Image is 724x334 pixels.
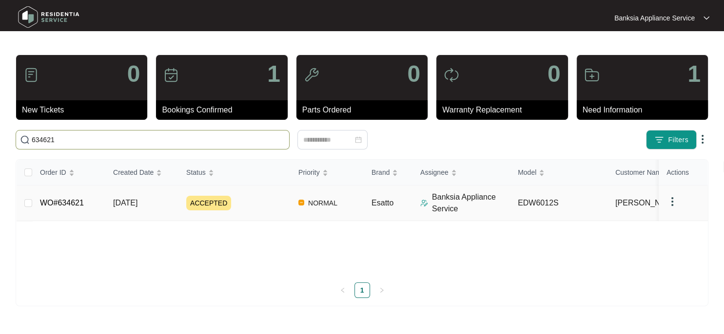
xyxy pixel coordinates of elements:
[335,282,351,298] button: left
[584,67,600,83] img: icon
[432,191,510,215] p: Banksia Appliance Service
[163,67,179,83] img: icon
[518,167,536,178] span: Model
[302,104,428,116] p: Parts Ordered
[23,67,39,83] img: icon
[40,199,84,207] a: WO#634621
[105,160,178,186] th: Created Date
[298,167,320,178] span: Priority
[354,282,370,298] li: 1
[510,186,607,221] td: EDW6012S
[668,135,688,145] span: Filters
[267,62,280,86] p: 1
[374,282,390,298] li: Next Page
[304,67,319,83] img: icon
[697,133,708,145] img: dropdown arrow
[372,199,393,207] span: Esatto
[291,160,364,186] th: Priority
[654,135,664,145] img: filter icon
[355,283,370,297] a: 1
[22,104,147,116] p: New Tickets
[607,160,705,186] th: Customer Name
[178,160,291,186] th: Status
[615,167,665,178] span: Customer Name
[615,197,680,209] span: [PERSON_NAME]
[32,160,105,186] th: Order ID
[687,62,701,86] p: 1
[15,2,83,32] img: residentia service logo
[548,62,561,86] p: 0
[444,67,459,83] img: icon
[186,196,231,210] span: ACCEPTED
[420,167,449,178] span: Assignee
[704,16,709,20] img: dropdown arrow
[304,197,341,209] span: NORMAL
[666,196,678,207] img: dropdown arrow
[113,167,154,178] span: Created Date
[442,104,567,116] p: Warranty Replacement
[374,282,390,298] button: right
[186,167,206,178] span: Status
[40,167,66,178] span: Order ID
[364,160,412,186] th: Brand
[372,167,390,178] span: Brand
[379,287,385,293] span: right
[412,160,510,186] th: Assignee
[583,104,708,116] p: Need Information
[162,104,287,116] p: Bookings Confirmed
[420,199,428,207] img: Assigner Icon
[646,130,697,149] button: filter iconFilters
[407,62,420,86] p: 0
[340,287,346,293] span: left
[614,13,695,23] p: Banksia Appliance Service
[659,160,707,186] th: Actions
[298,200,304,205] img: Vercel Logo
[113,199,137,207] span: [DATE]
[510,160,607,186] th: Model
[20,135,30,145] img: search-icon
[32,134,285,145] input: Search by Order Id, Assignee Name, Customer Name, Brand and Model
[335,282,351,298] li: Previous Page
[127,62,140,86] p: 0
